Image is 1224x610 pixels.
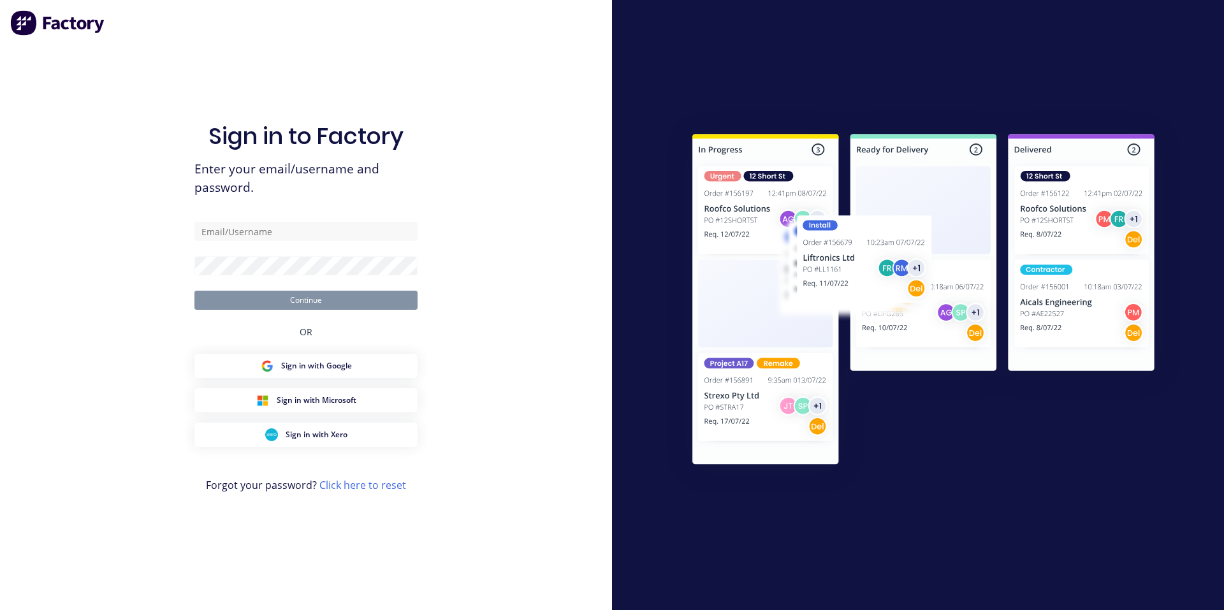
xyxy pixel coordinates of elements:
span: Sign in with Google [281,360,352,372]
input: Email/Username [194,222,418,241]
span: Enter your email/username and password. [194,160,418,197]
button: Xero Sign inSign in with Xero [194,423,418,447]
span: Sign in with Xero [286,429,347,440]
img: Microsoft Sign in [256,394,269,407]
span: Sign in with Microsoft [277,395,356,406]
h1: Sign in to Factory [208,122,404,150]
div: OR [300,310,312,354]
img: Sign in [664,108,1183,495]
img: Google Sign in [261,359,273,372]
a: Click here to reset [319,478,406,492]
img: Xero Sign in [265,428,278,441]
img: Factory [10,10,106,36]
button: Google Sign inSign in with Google [194,354,418,378]
button: Microsoft Sign inSign in with Microsoft [194,388,418,412]
span: Forgot your password? [206,477,406,493]
button: Continue [194,291,418,310]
